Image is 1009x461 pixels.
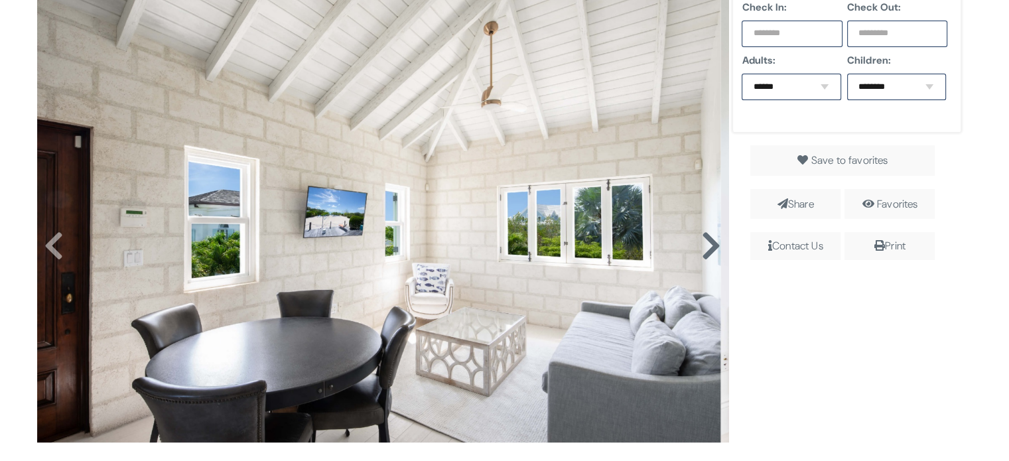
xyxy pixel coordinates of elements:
a: Favorites [877,197,917,211]
span: Share [750,189,841,220]
div: Print [850,237,929,255]
span: Save to favorites [811,153,888,167]
span: Contact Us [750,232,841,260]
label: Adults: [742,52,842,68]
label: Children: [847,52,948,68]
